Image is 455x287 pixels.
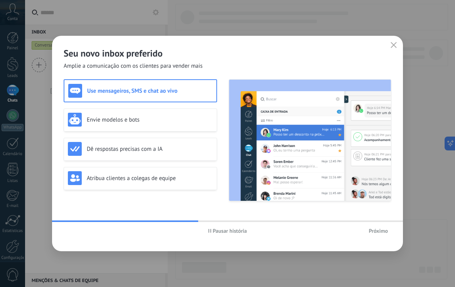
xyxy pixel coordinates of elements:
[64,47,391,59] h2: Seu novo inbox preferido
[87,116,213,123] h3: Envie modelos e bots
[205,225,251,237] button: Pausar história
[87,87,212,95] h3: Use mensageiros, SMS e chat ao vivo
[64,62,202,70] span: Amplie a comunicação com os clientes para vender mais
[365,225,391,237] button: Próximo
[87,175,213,182] h3: Atribua clientes a colegas de equipe
[213,228,247,234] span: Pausar história
[87,145,213,153] h3: Dê respostas precisas com a IA
[369,228,388,234] span: Próximo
